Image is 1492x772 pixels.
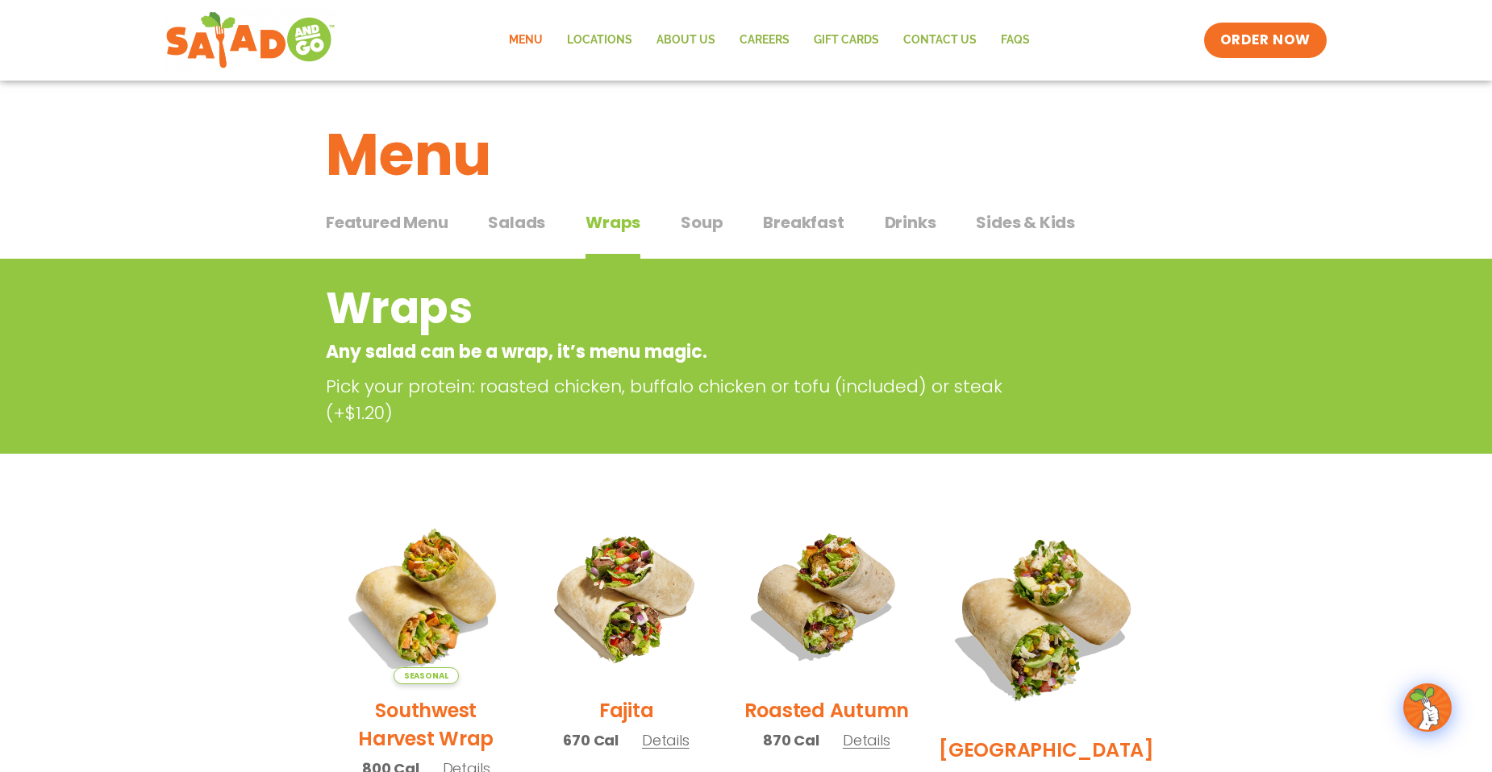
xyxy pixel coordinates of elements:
[599,696,654,724] h2: Fajita
[326,276,1036,341] h2: Wraps
[326,210,448,235] span: Featured Menu
[1405,685,1450,730] img: wpChatIcon
[538,508,714,684] img: Product photo for Fajita Wrap
[488,210,545,235] span: Salads
[644,22,727,59] a: About Us
[843,730,890,750] span: Details
[563,729,619,751] span: 670 Cal
[497,22,555,59] a: Menu
[1220,31,1311,50] span: ORDER NOW
[394,667,459,684] span: Seasonal
[763,210,844,235] span: Breakfast
[326,111,1166,198] h1: Menu
[989,22,1042,59] a: FAQs
[497,22,1042,59] nav: Menu
[939,736,1154,764] h2: [GEOGRAPHIC_DATA]
[165,8,335,73] img: new-SAG-logo-768×292
[681,210,723,235] span: Soup
[338,508,514,684] img: Product photo for Southwest Harvest Wrap
[885,210,936,235] span: Drinks
[976,210,1075,235] span: Sides & Kids
[1204,23,1327,58] a: ORDER NOW
[802,22,891,59] a: GIFT CARDS
[326,205,1166,259] div: Tabbed content
[939,508,1154,724] img: Product photo for BBQ Ranch Wrap
[586,210,640,235] span: Wraps
[326,373,1044,426] p: Pick your protein: roasted chicken, buffalo chicken or tofu (included) or steak (+$1.20)
[739,508,915,684] img: Product photo for Roasted Autumn Wrap
[727,22,802,59] a: Careers
[338,696,514,753] h2: Southwest Harvest Wrap
[642,730,690,750] span: Details
[555,22,644,59] a: Locations
[891,22,989,59] a: Contact Us
[744,696,910,724] h2: Roasted Autumn
[763,729,819,751] span: 870 Cal
[326,338,1036,365] p: Any salad can be a wrap, it’s menu magic.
